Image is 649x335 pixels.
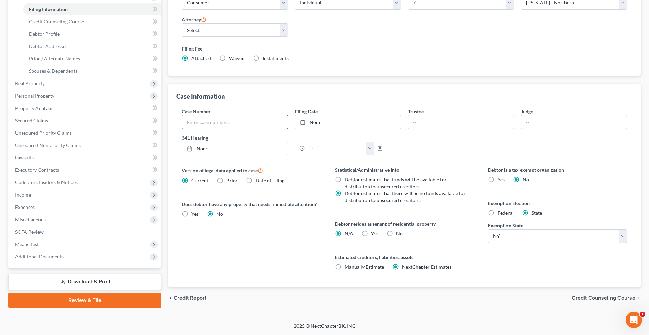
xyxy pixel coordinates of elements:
span: Debtor Profile [29,31,60,37]
span: Secured Claims [15,118,48,123]
span: Installments [262,55,289,61]
span: Yes [371,231,378,236]
a: Credit Counseling Course [23,15,161,28]
a: Lawsuits [10,152,161,164]
span: No [523,177,529,182]
span: Credit Report [174,295,206,301]
a: None [295,115,401,129]
label: Case Number [182,108,211,115]
a: Prior / Alternate Names [23,53,161,65]
input: -- : -- [305,142,366,155]
span: Unsecured Nonpriority Claims [15,142,81,148]
label: 341 Hearing [178,134,404,142]
label: Exemption State [488,222,523,229]
span: Income [15,192,31,198]
a: Filing Information [23,3,161,15]
span: State [531,210,542,216]
span: Yes [191,211,199,217]
span: No [396,231,403,236]
span: Miscellaneous [15,216,46,222]
span: Federal [497,210,514,216]
span: NextChapter Estimates [402,264,451,270]
iframe: Intercom live chat [626,312,642,328]
span: SOFA Review [15,229,44,235]
a: Download & Print [8,274,161,290]
button: chevron_left Credit Report [168,295,206,301]
a: Review & File [8,293,161,308]
a: SOFA Review [10,226,161,238]
span: Prior / Alternate Names [29,56,80,62]
i: chevron_right [635,295,641,301]
label: Version of legal data applied to case [182,166,321,175]
span: Additional Documents [15,254,64,259]
label: Attorney [182,15,206,23]
label: Filing Fee [182,45,627,52]
span: Unsecured Priority Claims [15,130,72,136]
span: No [216,211,223,217]
a: Executory Contracts [10,164,161,176]
input: -- [408,115,514,129]
div: Case Information [176,92,225,100]
a: Debtor Addresses [23,40,161,53]
label: Does debtor have any property that needs immediate attention? [182,201,321,208]
span: Property Analysis [15,105,53,111]
span: Credit Counseling Course [572,295,635,301]
span: Manually Estimate [345,264,384,270]
label: Statistical/Administrative Info [335,166,474,174]
label: Estimated creditors, liabilities, assets [335,254,474,261]
button: Credit Counseling Course chevron_right [572,295,641,301]
span: Filing Information [29,6,68,12]
label: Filing Date [295,108,318,115]
span: Debtor estimates that funds will be available for distribution to unsecured creditors. [345,177,447,189]
a: Spouses & Dependents [23,65,161,77]
label: Exemption Election [488,200,627,207]
a: None [182,142,288,155]
a: Debtor Profile [23,28,161,40]
label: Debtor is a tax exempt organization [488,166,627,174]
label: Trustee [408,108,424,115]
span: Prior [226,178,238,183]
span: Current [191,178,209,183]
span: Executory Contracts [15,167,59,173]
input: -- [521,115,627,129]
span: Debtor estimates that there will be no funds available for distribution to unsecured creditors. [345,190,466,203]
a: Secured Claims [10,114,161,127]
span: Expenses [15,204,35,210]
span: Yes [497,177,505,182]
label: Judge [521,108,533,115]
span: Personal Property [15,93,54,99]
span: Waived [229,55,245,61]
i: chevron_left [168,295,174,301]
label: Debtor resides as tenant of residential property [335,220,474,227]
span: Credit Counseling Course [29,19,84,24]
input: Enter case number... [182,115,288,129]
span: Date of Filing [256,178,284,183]
div: 2025 © NextChapterBK, INC [129,323,521,335]
a: Unsecured Priority Claims [10,127,161,139]
span: Real Property [15,80,45,86]
span: Debtor Addresses [29,43,67,49]
span: Attached [191,55,211,61]
a: Unsecured Nonpriority Claims [10,139,161,152]
span: Codebtors Insiders & Notices [15,179,78,185]
span: Means Test [15,241,39,247]
a: Property Analysis [10,102,161,114]
span: Spouses & Dependents [29,68,77,74]
span: Lawsuits [15,155,34,160]
span: 1 [640,312,645,317]
span: N/A [345,231,353,236]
